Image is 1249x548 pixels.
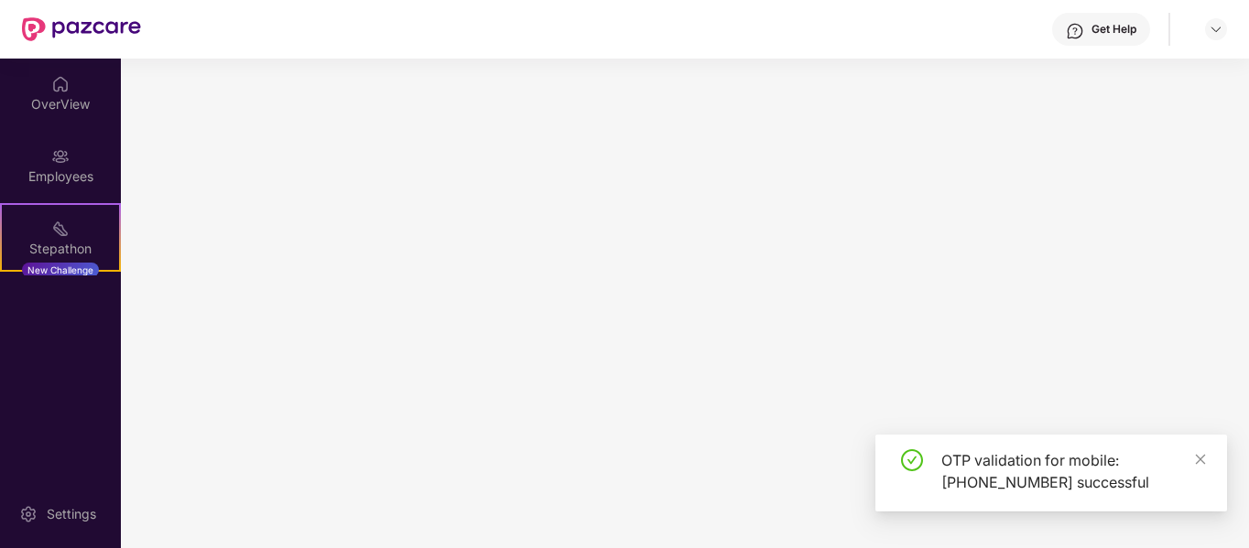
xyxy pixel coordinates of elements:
[1209,22,1223,37] img: svg+xml;base64,PHN2ZyBpZD0iRHJvcGRvd24tMzJ4MzIiIHhtbG5zPSJodHRwOi8vd3d3LnczLm9yZy8yMDAwL3N2ZyIgd2...
[22,17,141,41] img: New Pazcare Logo
[51,147,70,166] img: svg+xml;base64,PHN2ZyBpZD0iRW1wbG95ZWVzIiB4bWxucz0iaHR0cDovL3d3dy53My5vcmcvMjAwMC9zdmciIHdpZHRoPS...
[941,449,1205,493] div: OTP validation for mobile: [PHONE_NUMBER] successful
[41,505,102,523] div: Settings
[51,75,70,93] img: svg+xml;base64,PHN2ZyBpZD0iSG9tZSIgeG1sbnM9Imh0dHA6Ly93d3cudzMub3JnLzIwMDAvc3ZnIiB3aWR0aD0iMjAiIG...
[2,240,119,258] div: Stepathon
[19,505,38,523] img: svg+xml;base64,PHN2ZyBpZD0iU2V0dGluZy0yMHgyMCIgeG1sbnM9Imh0dHA6Ly93d3cudzMub3JnLzIwMDAvc3ZnIiB3aW...
[22,263,99,277] div: New Challenge
[1092,22,1136,37] div: Get Help
[1066,22,1084,40] img: svg+xml;base64,PHN2ZyBpZD0iSGVscC0zMngzMiIgeG1sbnM9Imh0dHA6Ly93d3cudzMub3JnLzIwMDAvc3ZnIiB3aWR0aD...
[901,449,923,471] span: check-circle
[1194,453,1207,466] span: close
[51,220,70,238] img: svg+xml;base64,PHN2ZyB4bWxucz0iaHR0cDovL3d3dy53My5vcmcvMjAwMC9zdmciIHdpZHRoPSIyMSIgaGVpZ2h0PSIyMC...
